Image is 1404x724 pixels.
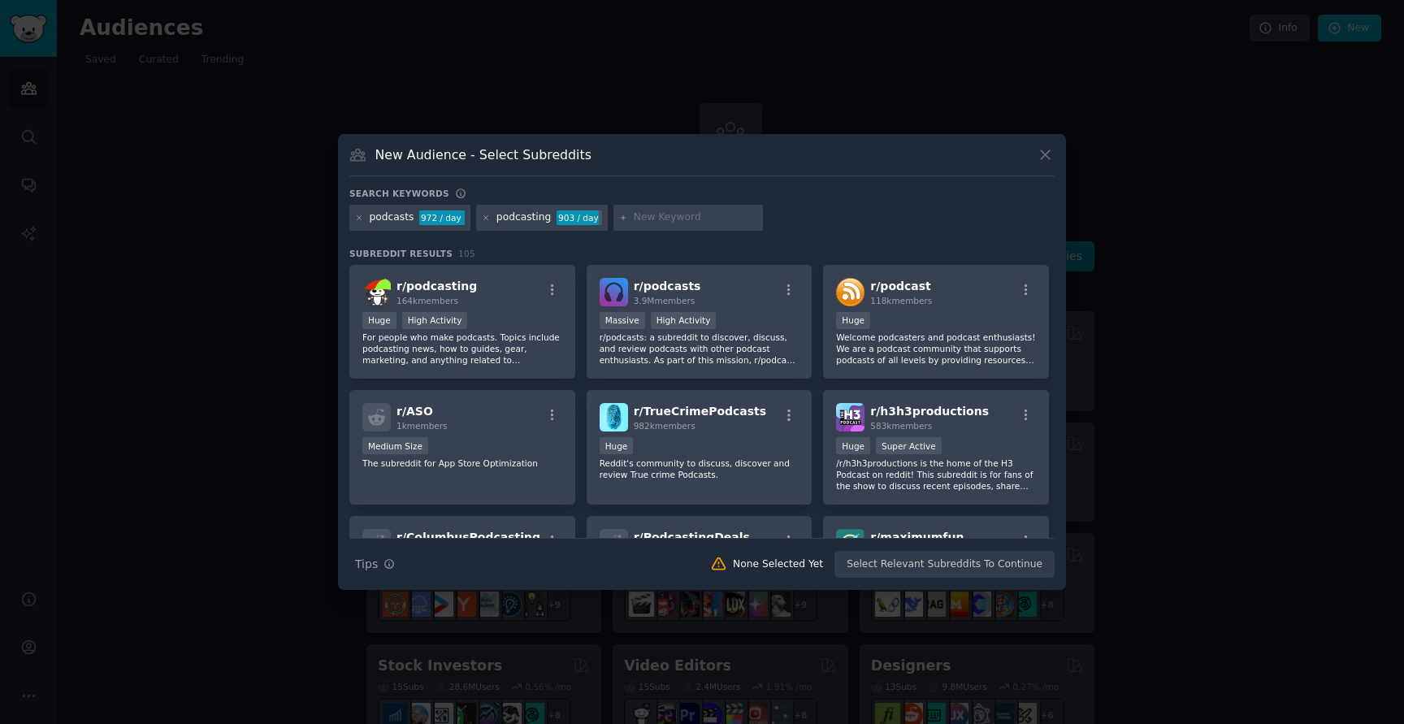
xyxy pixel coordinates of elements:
[634,210,757,225] input: New Keyword
[375,146,591,163] h3: New Audience - Select Subreddits
[870,531,964,544] span: r/ maximumfun
[600,278,628,306] img: podcasts
[600,312,645,329] div: Massive
[458,249,475,258] span: 105
[634,280,701,293] span: r/ podcasts
[836,457,1036,492] p: /r/h3h3productions is the home of the H3 Podcast on reddit! This subreddit is for fans of the sho...
[419,210,465,225] div: 972 / day
[396,531,540,544] span: r/ ColumbusPodcasting
[836,332,1036,366] p: Welcome podcasters and podcast enthusiasts! We are a podcast community that supports podcasts of ...
[355,556,378,573] span: Tips
[370,210,414,225] div: podcasts
[600,332,799,366] p: r/podcasts: a subreddit to discover, discuss, and review podcasts with other podcast enthusiasts....
[651,312,717,329] div: High Activity
[836,529,864,557] img: maximumfun
[362,278,391,306] img: podcasting
[836,278,864,306] img: podcast
[557,210,602,225] div: 903 / day
[362,457,562,469] p: The subreddit for App Store Optimization
[870,296,932,306] span: 118k members
[870,405,989,418] span: r/ h3h3productions
[396,280,477,293] span: r/ podcasting
[396,421,448,431] span: 1k members
[870,421,932,431] span: 583k members
[733,557,823,572] div: None Selected Yet
[634,296,695,306] span: 3.9M members
[836,312,870,329] div: Huge
[362,332,562,366] p: For people who make podcasts. Topics include podcasting news, how to guides, gear, marketing, and...
[349,248,453,259] span: Subreddit Results
[870,280,930,293] span: r/ podcast
[634,531,750,544] span: r/ PodcastingDeals
[396,296,458,306] span: 164k members
[600,437,634,454] div: Huge
[362,437,428,454] div: Medium Size
[600,403,628,431] img: TrueCrimePodcasts
[876,437,942,454] div: Super Active
[836,403,864,431] img: h3h3productions
[349,188,449,199] h3: Search keywords
[349,550,401,579] button: Tips
[396,405,433,418] span: r/ ASO
[634,421,695,431] span: 982k members
[362,312,396,329] div: Huge
[600,457,799,480] p: Reddit's community to discuss, discover and review True crime Podcasts.
[634,405,766,418] span: r/ TrueCrimePodcasts
[496,210,551,225] div: podcasting
[836,437,870,454] div: Huge
[402,312,468,329] div: High Activity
